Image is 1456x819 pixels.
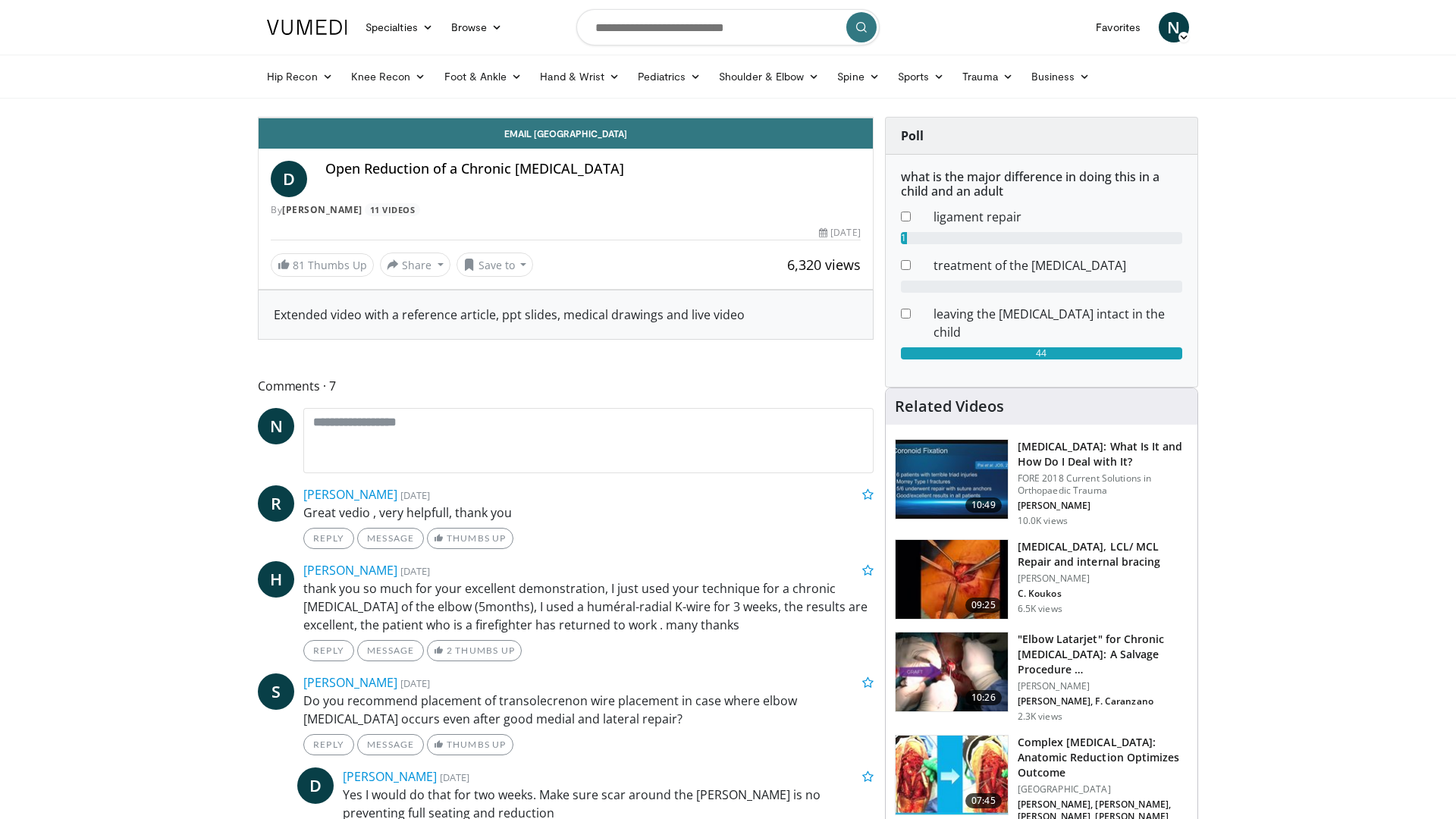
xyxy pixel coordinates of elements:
p: [PERSON_NAME] [1018,573,1188,585]
p: 10.0K views [1018,515,1068,527]
a: H [258,561,294,598]
a: Sports [889,61,954,92]
small: [DATE] [400,676,430,690]
p: [PERSON_NAME] [1018,500,1188,512]
a: Browse [442,12,512,42]
p: [PERSON_NAME] [1018,680,1188,692]
a: [PERSON_NAME] [343,768,437,785]
a: Message [357,734,424,755]
span: 2 [447,645,453,656]
a: Foot & Ankle [435,61,532,92]
small: [DATE] [400,564,430,578]
img: 87bfdc82-efac-4e11-adae-ebe37a6867b8.150x105_q85_crop-smart_upscale.jpg [896,440,1008,519]
a: 10:49 [MEDICAL_DATA]: What Is It and How Do I Deal with It? FORE 2018 Current Solutions in Orthop... [895,439,1188,527]
p: [GEOGRAPHIC_DATA] [1018,783,1188,795]
img: f0271885-6ef3-415e-80b2-d8c8fc017db6.150x105_q85_crop-smart_upscale.jpg [896,632,1008,711]
a: 11 Videos [365,203,420,216]
a: [PERSON_NAME] [303,486,397,503]
a: Spine [828,61,888,92]
div: By [271,203,861,217]
span: 10:26 [965,690,1002,705]
a: D [271,161,307,197]
p: 6.5K views [1018,603,1062,615]
a: [PERSON_NAME] [303,674,397,691]
h4: Related Videos [895,397,1004,416]
dd: leaving the [MEDICAL_DATA] intact in the child [922,305,1194,341]
span: 81 [293,258,305,272]
div: [DATE] [819,226,860,240]
a: Reply [303,528,354,549]
a: Reply [303,640,354,661]
h6: what is the major difference in doing this in a child and an adult [901,170,1182,199]
p: Great vedio , very helpfull, thank you [303,504,874,522]
p: FORE 2018 Current Solutions in Orthopaedic Trauma [1018,472,1188,497]
button: Share [380,253,450,277]
div: 44 [901,347,1182,359]
a: Business [1022,61,1100,92]
a: [PERSON_NAME] [303,562,397,579]
h3: [MEDICAL_DATA]: What Is It and How Do I Deal with It? [1018,439,1188,469]
button: Save to [457,253,534,277]
a: Email [GEOGRAPHIC_DATA] [259,118,873,149]
a: [PERSON_NAME] [282,203,362,216]
a: D [297,767,334,804]
a: Hand & Wrist [531,61,629,92]
strong: Poll [901,127,924,144]
h3: [MEDICAL_DATA], LCL/ MCL Repair and internal bracing [1018,539,1188,570]
a: 81 Thumbs Up [271,253,374,277]
span: 10:49 [965,497,1002,513]
a: Shoulder & Elbow [710,61,828,92]
span: 09:25 [965,598,1002,613]
a: N [1159,12,1189,42]
img: d65db90a-120c-4cca-8e90-6a689972cbf4.150x105_q85_crop-smart_upscale.jpg [896,540,1008,619]
small: [DATE] [440,770,469,784]
p: [PERSON_NAME], F. Caranzano [1018,695,1188,708]
a: 2 Thumbs Up [427,640,522,661]
a: R [258,485,294,522]
dd: treatment of the [MEDICAL_DATA] [922,256,1194,275]
video-js: Video Player [259,118,873,118]
a: Reply [303,734,354,755]
input: Search topics, interventions [576,9,880,45]
a: 09:25 [MEDICAL_DATA], LCL/ MCL Repair and internal bracing [PERSON_NAME] C. Koukos 6.5K views [895,539,1188,620]
span: 6,320 views [787,256,861,274]
a: Pediatrics [629,61,710,92]
a: Favorites [1087,12,1150,42]
dd: ligament repair [922,208,1194,226]
a: Knee Recon [342,61,435,92]
a: 10:26 "Elbow Latarjet" for Chronic [MEDICAL_DATA]: A Salvage Procedure … [PERSON_NAME] [PERSON_NA... [895,632,1188,723]
p: thank you so much for your excellent demonstration, I just used your technique for a chronic [MED... [303,579,874,634]
a: Message [357,640,424,661]
h3: Complex [MEDICAL_DATA]: Anatomic Reduction Optimizes Outcome [1018,735,1188,780]
h4: Open Reduction of a Chronic [MEDICAL_DATA] [325,161,861,177]
p: 2.3K views [1018,711,1062,723]
a: S [258,673,294,710]
div: Extended video with a reference article, ppt slides, medical drawings and live video [274,306,858,324]
div: 1 [901,232,907,244]
img: VuMedi Logo [267,20,347,35]
a: N [258,408,294,444]
span: 07:45 [965,793,1002,808]
p: Do you recommend placement of transolecrenon wire placement in case where elbow [MEDICAL_DATA] oc... [303,692,874,728]
a: Specialties [356,12,442,42]
a: Trauma [953,61,1022,92]
span: Comments 7 [258,376,874,396]
a: Thumbs Up [427,528,513,549]
a: Thumbs Up [427,734,513,755]
a: Hip Recon [258,61,342,92]
img: 2702f100-84ae-4858-ad82-4993fb027fcd.150x105_q85_crop-smart_upscale.jpg [896,736,1008,814]
h3: "Elbow Latarjet" for Chronic [MEDICAL_DATA]: A Salvage Procedure … [1018,632,1188,677]
a: Message [357,528,424,549]
p: C. Koukos [1018,588,1188,600]
small: [DATE] [400,488,430,502]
